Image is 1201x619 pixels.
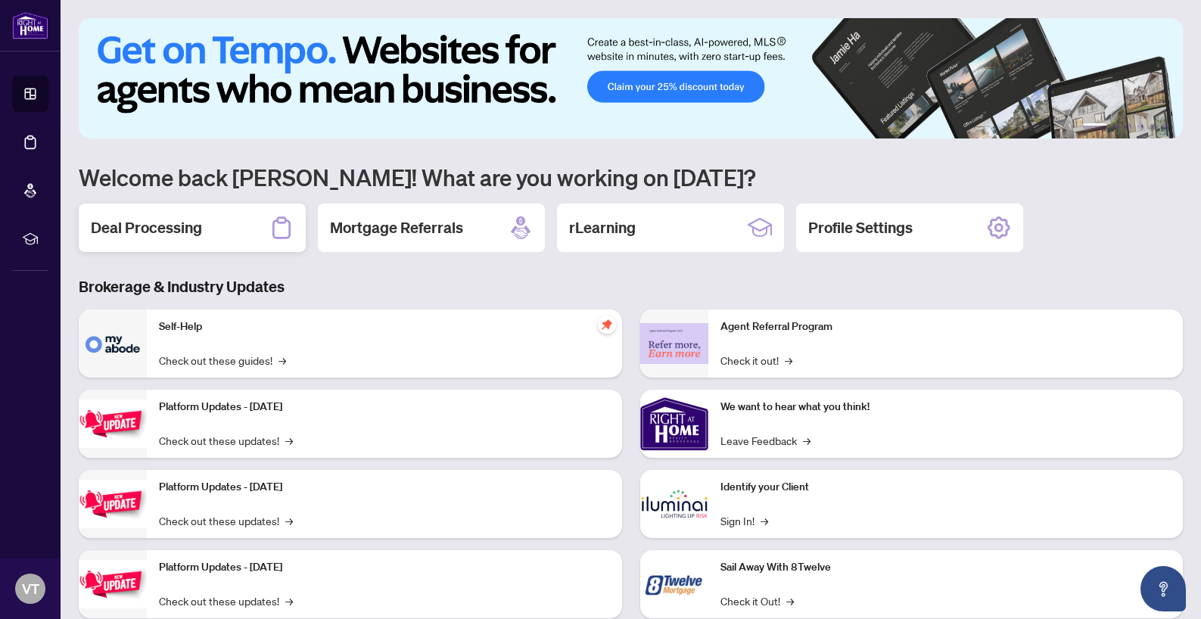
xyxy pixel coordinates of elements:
[598,316,616,334] span: pushpin
[159,352,286,369] a: Check out these guides!→
[808,217,913,238] h2: Profile Settings
[640,470,708,538] img: Identify your Client
[159,319,610,335] p: Self-Help
[159,512,293,529] a: Check out these updates!→
[720,479,1171,496] p: Identify your Client
[720,593,794,609] a: Check it Out!→
[159,559,610,576] p: Platform Updates - [DATE]
[285,593,293,609] span: →
[79,560,147,608] img: Platform Updates - June 23, 2025
[640,323,708,365] img: Agent Referral Program
[1162,123,1168,129] button: 6
[803,432,811,449] span: →
[12,11,48,39] img: logo
[285,512,293,529] span: →
[720,559,1171,576] p: Sail Away With 8Twelve
[1140,566,1186,611] button: Open asap
[785,352,792,369] span: →
[569,217,636,238] h2: rLearning
[720,399,1171,415] p: We want to hear what you think!
[330,217,463,238] h2: Mortgage Referrals
[720,319,1171,335] p: Agent Referral Program
[720,432,811,449] a: Leave Feedback→
[22,578,39,599] span: VT
[720,512,768,529] a: Sign In!→
[79,480,147,527] img: Platform Updates - July 8, 2025
[91,217,202,238] h2: Deal Processing
[159,432,293,449] a: Check out these updates!→
[159,479,610,496] p: Platform Updates - [DATE]
[1137,123,1143,129] button: 4
[1125,123,1131,129] button: 3
[278,352,286,369] span: →
[1150,123,1156,129] button: 5
[761,512,768,529] span: →
[79,18,1183,138] img: Slide 0
[1113,123,1119,129] button: 2
[1083,123,1107,129] button: 1
[159,593,293,609] a: Check out these updates!→
[640,390,708,458] img: We want to hear what you think!
[79,309,147,378] img: Self-Help
[159,399,610,415] p: Platform Updates - [DATE]
[640,550,708,618] img: Sail Away With 8Twelve
[285,432,293,449] span: →
[79,276,1183,297] h3: Brokerage & Industry Updates
[786,593,794,609] span: →
[79,163,1183,191] h1: Welcome back [PERSON_NAME]! What are you working on [DATE]?
[79,400,147,447] img: Platform Updates - July 21, 2025
[720,352,792,369] a: Check it out!→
